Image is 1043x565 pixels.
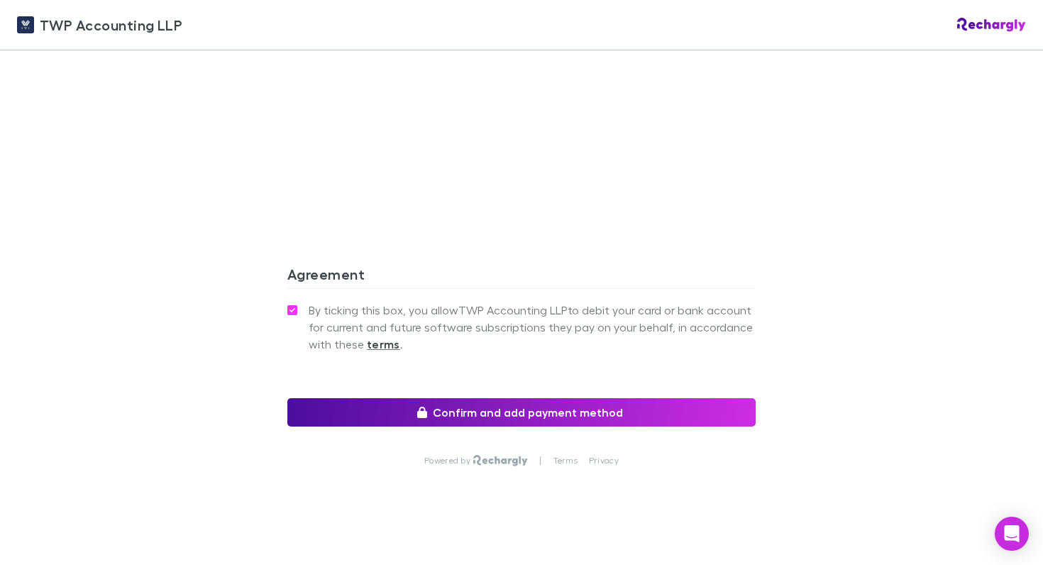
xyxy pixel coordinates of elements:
[17,16,34,33] img: TWP Accounting LLP's Logo
[40,14,182,35] span: TWP Accounting LLP
[473,455,528,466] img: Rechargly Logo
[424,455,473,466] p: Powered by
[287,398,756,427] button: Confirm and add payment method
[367,337,400,351] strong: terms
[539,455,541,466] p: |
[957,18,1026,32] img: Rechargly Logo
[995,517,1029,551] div: Open Intercom Messenger
[589,455,619,466] a: Privacy
[309,302,756,353] span: By ticking this box, you allow TWP Accounting LLP to debit your card or bank account for current ...
[287,265,756,288] h3: Agreement
[553,455,578,466] a: Terms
